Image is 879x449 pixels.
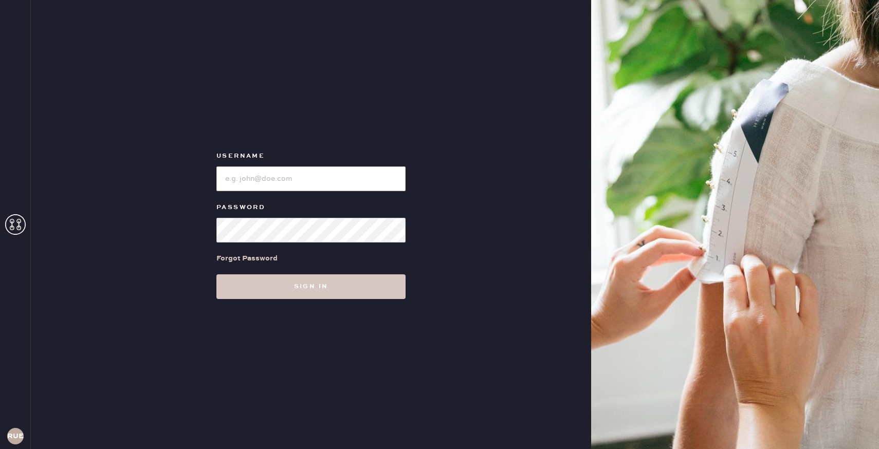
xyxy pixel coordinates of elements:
[830,403,874,447] iframe: Front Chat
[216,242,278,274] a: Forgot Password
[216,201,406,214] label: Password
[216,274,406,299] button: Sign in
[216,150,406,162] label: Username
[216,166,406,191] input: e.g. john@doe.com
[7,433,24,440] h3: RUESA
[216,253,278,264] div: Forgot Password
